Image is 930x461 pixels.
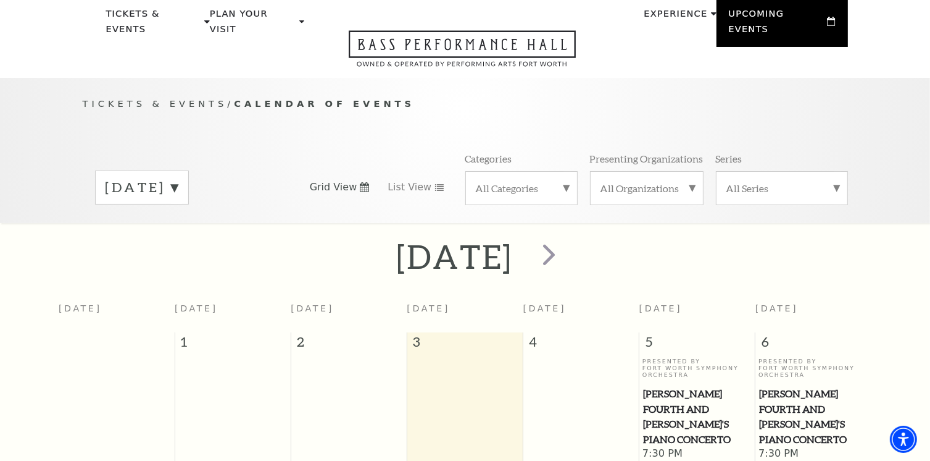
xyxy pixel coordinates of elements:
[83,96,848,112] p: /
[407,303,450,313] span: [DATE]
[388,180,431,194] span: List View
[83,98,228,109] span: Tickets & Events
[59,296,175,332] th: [DATE]
[465,152,512,165] p: Categories
[644,6,707,28] p: Experience
[234,98,415,109] span: Calendar of Events
[291,332,407,357] span: 2
[758,358,868,379] p: Presented By Fort Worth Symphony Orchestra
[476,182,567,195] label: All Categories
[726,182,837,195] label: All Series
[523,303,567,313] span: [DATE]
[716,152,742,165] p: Series
[639,332,755,357] span: 5
[523,332,639,357] span: 4
[600,182,693,195] label: All Organizations
[755,303,799,313] span: [DATE]
[291,303,334,313] span: [DATE]
[106,6,202,44] p: Tickets & Events
[407,332,523,357] span: 3
[175,303,218,313] span: [DATE]
[639,303,683,313] span: [DATE]
[642,358,752,379] p: Presented By Fort Worth Symphony Orchestra
[759,386,868,447] span: [PERSON_NAME] Fourth and [PERSON_NAME]'s Piano Concerto
[590,152,704,165] p: Presenting Organizations
[525,235,570,279] button: next
[310,180,357,194] span: Grid View
[642,447,752,461] span: 7:30 PM
[643,386,752,447] span: [PERSON_NAME] Fourth and [PERSON_NAME]'s Piano Concerto
[755,332,871,357] span: 6
[106,178,178,197] label: [DATE]
[758,447,868,461] span: 7:30 PM
[210,6,296,44] p: Plan Your Visit
[890,426,917,453] div: Accessibility Menu
[175,332,291,357] span: 1
[396,237,513,276] h2: [DATE]
[729,6,824,44] p: Upcoming Events
[304,30,620,78] a: Open this option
